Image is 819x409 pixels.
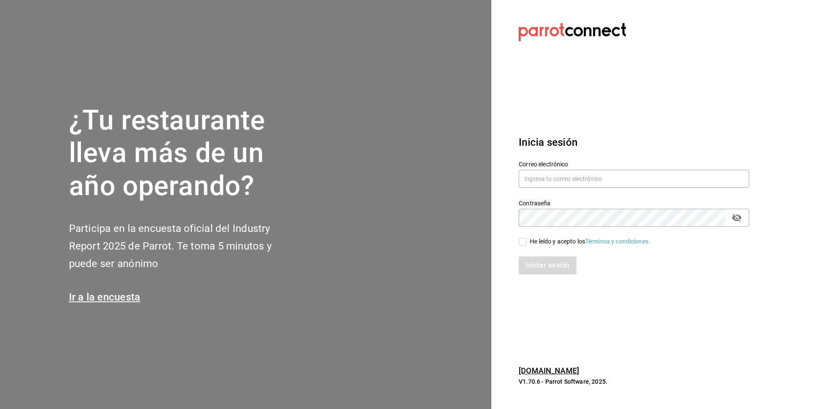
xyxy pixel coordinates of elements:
[69,291,140,303] a: Ir a la encuesta
[519,366,579,375] a: [DOMAIN_NAME]
[69,220,300,272] h2: Participa en la encuesta oficial del Industry Report 2025 de Parrot. Te toma 5 minutos y puede se...
[530,237,650,246] div: He leído y acepto los
[519,200,749,206] label: Contraseña
[519,377,749,386] p: V1.70.6 - Parrot Software, 2025.
[519,135,749,150] h3: Inicia sesión
[69,104,300,203] h1: ¿Tu restaurante lleva más de un año operando?
[519,161,749,167] label: Correo electrónico
[729,211,744,225] button: passwordField
[519,170,749,188] input: Ingresa tu correo electrónico
[585,238,650,245] a: Términos y condiciones.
